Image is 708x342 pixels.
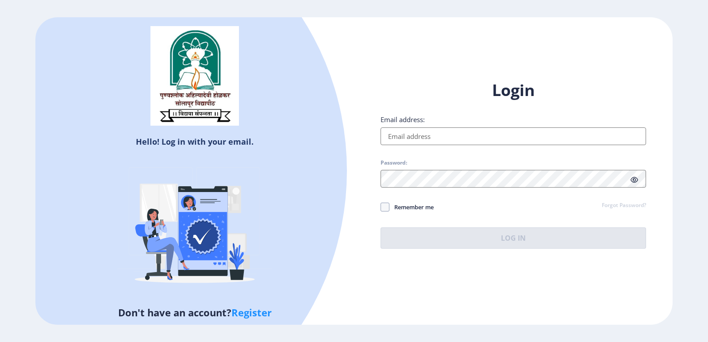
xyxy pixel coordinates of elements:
[381,115,425,124] label: Email address:
[381,159,407,166] label: Password:
[602,202,646,210] a: Forgot Password?
[381,127,646,145] input: Email address
[381,80,646,101] h1: Login
[381,227,646,249] button: Log In
[389,202,434,212] span: Remember me
[231,306,272,319] a: Register
[42,305,347,319] h5: Don't have an account?
[150,26,239,126] img: sulogo.png
[117,150,272,305] img: Verified-rafiki.svg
